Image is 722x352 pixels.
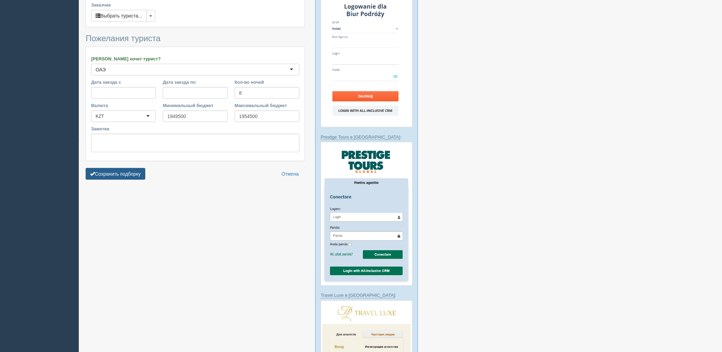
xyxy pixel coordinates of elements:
[321,142,413,285] img: prestige-tours-login-via-crm-for-travel-agents.png
[91,2,299,8] label: Заказчик
[86,168,145,180] button: Сохранить подборку
[96,113,104,120] div: KZT
[235,102,299,109] label: Максимальный бюджет
[321,134,413,140] p: :
[321,134,400,140] a: Prestige Tours в [GEOGRAPHIC_DATA]
[91,126,299,132] label: Заметки
[91,56,299,62] label: [PERSON_NAME] хочет турист?
[96,66,106,73] div: ОАЭ
[86,34,160,43] span: Пожелания туриста
[91,79,156,85] label: Дата заезда с
[235,79,299,85] label: Кол-во ночей
[277,168,303,180] a: Отмена
[163,102,228,109] label: Минимальный бюджет
[235,87,299,99] input: 7-10 или 7,10,14
[321,292,413,299] p: :
[91,10,147,22] button: Выбрать туриста...
[91,102,156,109] label: Валюта
[321,293,395,298] a: Travel Luxe в [GEOGRAPHIC_DATA]
[163,79,228,85] label: Дата заезда по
